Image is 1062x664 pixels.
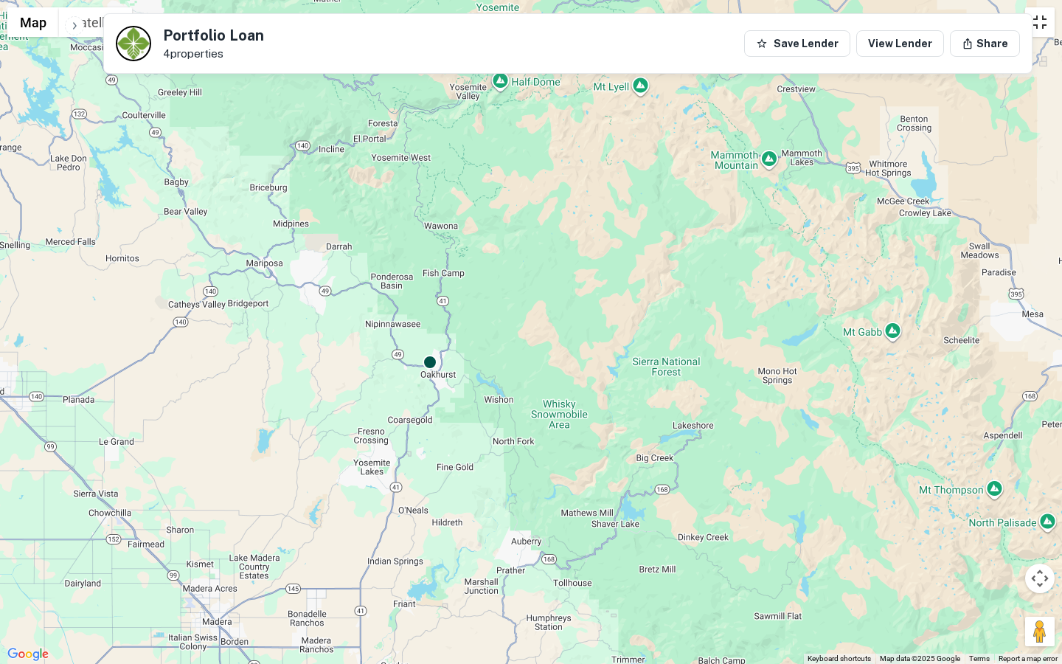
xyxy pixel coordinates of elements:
[988,499,1062,570] iframe: Chat Widget
[950,30,1020,57] button: Share
[856,30,944,57] a: View Lender
[163,28,264,43] h5: Portfolio Loan
[163,47,264,60] p: 4 properties
[1025,564,1055,593] button: Map camera controls
[744,30,850,57] button: Save Lender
